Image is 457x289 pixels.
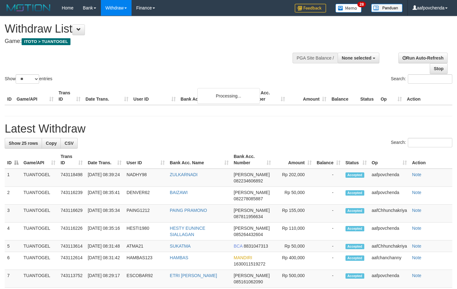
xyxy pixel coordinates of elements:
th: Trans ID: activate to sort column ascending [58,151,85,169]
span: Accepted [345,244,364,249]
span: Show 25 rows [9,141,38,146]
th: Op: activate to sort column ascending [369,151,410,169]
label: Show entries [5,74,52,84]
span: MANDIRI [234,255,252,260]
td: 743116239 [58,187,85,205]
a: Note [412,190,421,195]
td: PAING1212 [124,205,167,223]
td: 743113614 [58,240,85,252]
td: 6 [5,252,21,270]
td: DENVER62 [124,187,167,205]
td: aafpovchenda [369,223,410,240]
a: Note [412,208,421,213]
td: Rp 202,000 [273,169,314,187]
td: TUANTOGEL [21,205,58,223]
span: 28 [357,2,366,7]
th: Balance: activate to sort column ascending [314,151,343,169]
th: ID [5,87,14,105]
th: Date Trans. [83,87,131,105]
td: aafchanchanny [369,252,410,270]
th: User ID [131,87,178,105]
td: 743116226 [58,223,85,240]
th: Game/API [14,87,56,105]
span: [PERSON_NAME] [234,208,270,213]
div: PGA Site Balance / [293,53,338,63]
a: Note [412,172,421,177]
a: HAMBAS [170,255,188,260]
button: None selected [338,53,379,63]
a: PAING PRAMONO [170,208,207,213]
span: Accepted [345,190,364,196]
a: Note [412,273,421,278]
td: TUANTOGEL [21,252,58,270]
td: [DATE] 08:31:48 [85,240,124,252]
span: Accepted [345,208,364,213]
td: Rp 500,000 [273,270,314,288]
img: panduan.png [371,4,402,12]
td: [DATE] 08:35:41 [85,187,124,205]
label: Search: [391,74,452,84]
span: None selected [342,55,371,60]
div: Processing... [197,88,260,104]
td: TUANTOGEL [21,223,58,240]
th: Balance [329,87,358,105]
a: Run Auto-Refresh [398,53,448,63]
span: [PERSON_NAME] [234,172,270,177]
h1: Latest Withdraw [5,123,452,135]
img: Button%20Memo.svg [335,4,362,13]
td: TUANTOGEL [21,240,58,252]
span: Copy 085264432604 to clipboard [234,232,263,237]
td: TUANTOGEL [21,187,58,205]
td: aafpovchenda [369,169,410,187]
span: CSV [65,141,74,146]
select: Showentries [16,74,39,84]
a: Stop [430,63,448,74]
span: [PERSON_NAME] [234,226,270,231]
th: Action [404,87,452,105]
a: Note [412,244,421,249]
td: 743116629 [58,205,85,223]
td: Rp 50,000 [273,240,314,252]
td: Rp 155,000 [273,205,314,223]
td: - [314,252,343,270]
th: ID: activate to sort column descending [5,151,21,169]
td: 4 [5,223,21,240]
span: [PERSON_NAME] [234,190,270,195]
a: CSV [60,138,78,149]
label: Search: [391,138,452,147]
th: Game/API: activate to sort column ascending [21,151,58,169]
a: Note [412,255,421,260]
th: Amount: activate to sort column ascending [273,151,314,169]
th: Status [358,87,378,105]
td: 2 [5,187,21,205]
th: Status: activate to sort column ascending [343,151,369,169]
span: BCA [234,244,242,249]
th: Bank Acc. Name: activate to sort column ascending [167,151,231,169]
a: Note [412,226,421,231]
td: NADHY98 [124,169,167,187]
h1: Withdraw List [5,23,299,35]
span: Copy 085161062090 to clipboard [234,279,263,284]
td: [DATE] 08:31:42 [85,252,124,270]
span: ITOTO > TUANTOGEL [22,38,70,45]
span: Copy 082278085887 to clipboard [234,196,263,201]
td: Rp 400,000 [273,252,314,270]
td: 7 [5,270,21,288]
td: ATMA21 [124,240,167,252]
td: HAMBAS123 [124,252,167,270]
a: HESTY EUNINCE SIALLAGAN [170,226,205,237]
input: Search: [408,74,452,84]
span: Copy 8831047313 to clipboard [244,244,268,249]
td: [DATE] 08:35:34 [85,205,124,223]
td: [DATE] 08:29:17 [85,270,124,288]
a: Show 25 rows [5,138,42,149]
td: - [314,187,343,205]
h4: Game: [5,38,299,45]
th: Date Trans.: activate to sort column ascending [85,151,124,169]
td: TUANTOGEL [21,169,58,187]
span: Accepted [345,172,364,178]
span: Accepted [345,226,364,231]
a: ZULKARNADI [170,172,198,177]
td: 3 [5,205,21,223]
span: Accepted [345,255,364,261]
